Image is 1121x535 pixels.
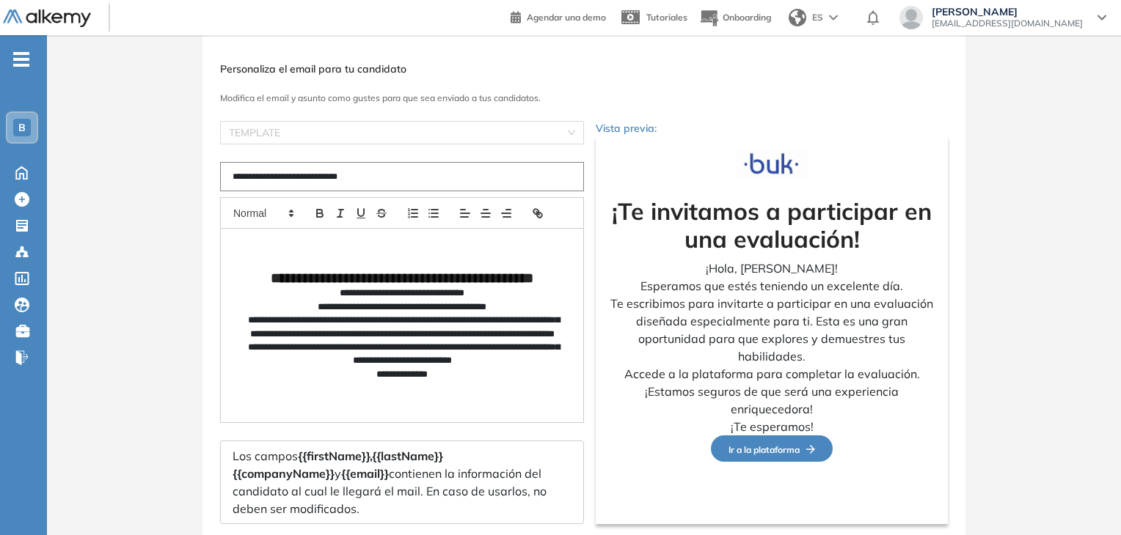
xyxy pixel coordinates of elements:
[812,11,823,24] span: ES
[341,466,389,481] span: {{email}}
[18,122,26,133] span: B
[612,196,932,254] strong: ¡Te invitamos a participar en una evaluación!
[596,121,948,136] p: Vista previa:
[298,449,372,463] span: {{firstName}},
[699,2,771,34] button: Onboarding
[735,148,808,180] img: Logo de la compañía
[220,440,584,524] div: Los campos y contienen la información del candidato al cual le llegará el mail. En caso de usarlo...
[527,12,606,23] span: Agendar una demo
[789,9,806,26] img: world
[932,18,1083,29] span: [EMAIL_ADDRESS][DOMAIN_NAME]
[607,295,936,365] p: Te escribimos para invitarte a participar en una evaluación diseñada especialmente para ti. Esta ...
[607,418,936,435] p: ¡Te esperamos!
[800,445,815,454] img: Flecha
[607,259,936,277] p: ¡Hola, [PERSON_NAME]!
[607,277,936,295] p: Esperamos que estés teniendo un excelente día.
[729,444,815,455] span: Ir a la plataforma
[511,7,606,25] a: Agendar una demo
[932,6,1083,18] span: [PERSON_NAME]
[723,12,771,23] span: Onboarding
[607,365,936,418] p: Accede a la plataforma para completar la evaluación. ¡Estamos seguros de que será una experiencia...
[220,63,948,75] h3: Personaliza el email para tu candidato
[13,58,29,61] i: -
[829,15,838,21] img: arrow
[3,10,91,28] img: Logo
[646,12,687,23] span: Tutoriales
[711,435,833,462] button: Ir a la plataformaFlecha
[372,449,443,463] span: {{lastName}}
[233,466,335,481] span: {{companyName}}
[220,93,948,103] h3: Modifica el email y asunto como gustes para que sea enviado a tus candidatos.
